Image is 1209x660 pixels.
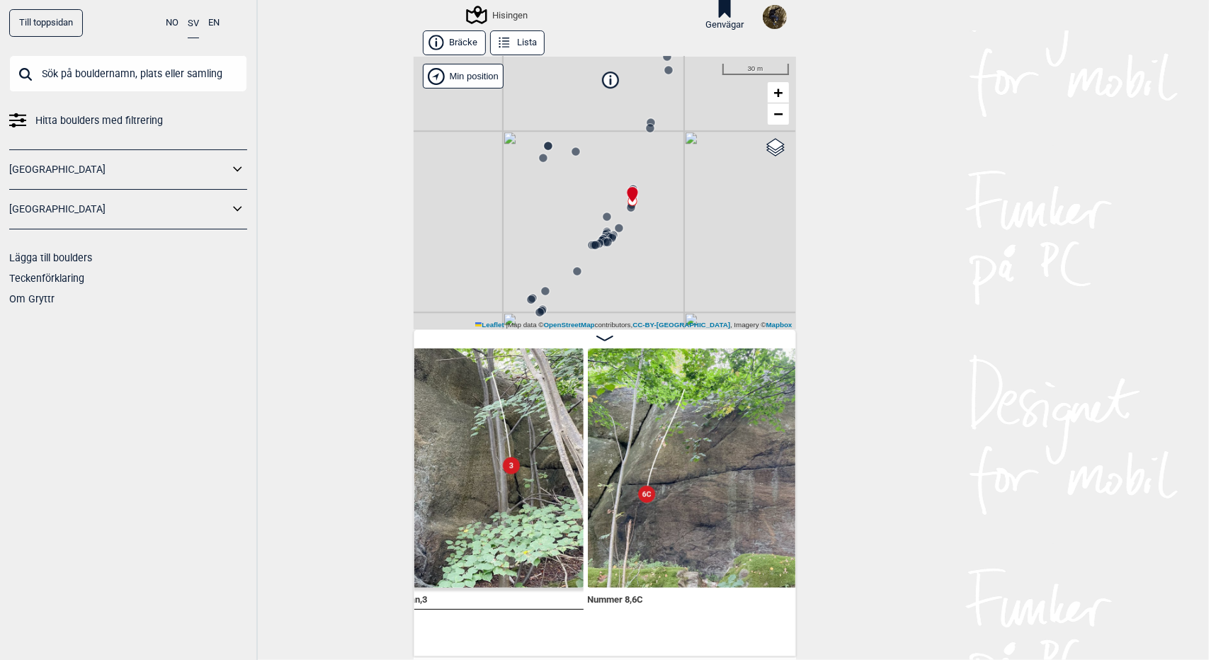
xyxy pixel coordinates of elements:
span: + [773,84,783,101]
a: Zoom out [768,103,789,125]
button: EN [208,9,220,37]
div: Map data © contributors, , Imagery © [472,320,796,330]
div: Hisingen [468,6,528,23]
span: | [506,321,509,329]
button: Bräcke [423,30,486,55]
a: Mapbox [766,321,793,329]
div: Vis min position [423,64,504,89]
a: CC-BY-[GEOGRAPHIC_DATA] [632,321,730,329]
a: [GEOGRAPHIC_DATA] [9,159,229,180]
input: Sök på bouldernamn, plats eller samling [9,55,247,92]
img: Nummer 8 [588,348,827,588]
img: Falling [763,5,787,29]
a: Zoom in [768,82,789,103]
a: Till toppsidan [9,9,83,37]
button: NO [166,9,178,37]
a: [GEOGRAPHIC_DATA] [9,199,229,220]
span: Nummer 8 , 6C [588,591,644,605]
a: Lägga till boulders [9,252,92,263]
a: Leaflet [475,321,504,329]
span: Hitta boulders med filtrering [35,110,163,131]
a: Hitta boulders med filtrering [9,110,247,131]
a: OpenStreetMap [544,321,595,329]
a: Layers [762,132,789,163]
a: Teckenförklaring [9,273,84,284]
button: Lista [490,30,545,55]
img: Den stora sprickan [344,348,584,588]
span: − [773,105,783,123]
button: SV [188,9,199,38]
div: 30 m [722,64,789,75]
a: Om Gryttr [9,293,55,305]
